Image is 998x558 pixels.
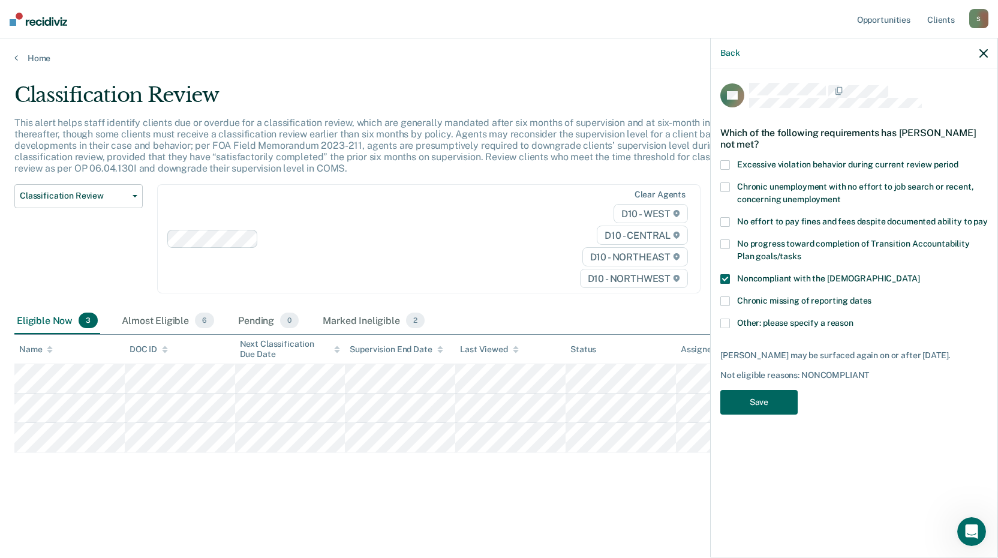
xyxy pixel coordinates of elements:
[957,517,986,546] iframe: Intercom live chat
[737,182,974,204] span: Chronic unemployment with no effort to job search or recent, concerning unemployment
[240,339,341,359] div: Next Classification Due Date
[969,9,988,28] div: S
[737,239,970,261] span: No progress toward completion of Transition Accountability Plan goals/tasks
[582,247,688,266] span: D10 - NORTHEAST
[236,308,301,334] div: Pending
[737,217,988,226] span: No effort to pay fines and fees despite documented ability to pay
[320,308,427,334] div: Marked Ineligible
[14,53,984,64] a: Home
[406,313,425,328] span: 2
[14,83,763,117] div: Classification Review
[580,269,688,288] span: D10 - NORTHWEST
[79,313,98,328] span: 3
[119,308,217,334] div: Almost Eligible
[681,344,737,355] div: Assigned to
[195,313,214,328] span: 6
[19,344,53,355] div: Name
[720,370,988,380] div: Not eligible reasons: NONCOMPLIANT
[720,48,740,58] button: Back
[614,204,688,223] span: D10 - WEST
[720,390,798,415] button: Save
[597,226,688,245] span: D10 - CENTRAL
[130,344,168,355] div: DOC ID
[14,308,100,334] div: Eligible Now
[10,13,67,26] img: Recidiviz
[737,274,919,283] span: Noncompliant with the [DEMOGRAPHIC_DATA]
[570,344,596,355] div: Status
[14,117,750,175] p: This alert helps staff identify clients due or overdue for a classification review, which are gen...
[460,344,518,355] div: Last Viewed
[280,313,299,328] span: 0
[635,190,686,200] div: Clear agents
[720,118,988,160] div: Which of the following requirements has [PERSON_NAME] not met?
[350,344,443,355] div: Supervision End Date
[737,296,871,305] span: Chronic missing of reporting dates
[720,350,988,361] div: [PERSON_NAME] may be surfaced again on or after [DATE].
[737,160,958,169] span: Excessive violation behavior during current review period
[20,191,128,201] span: Classification Review
[737,318,853,328] span: Other: please specify a reason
